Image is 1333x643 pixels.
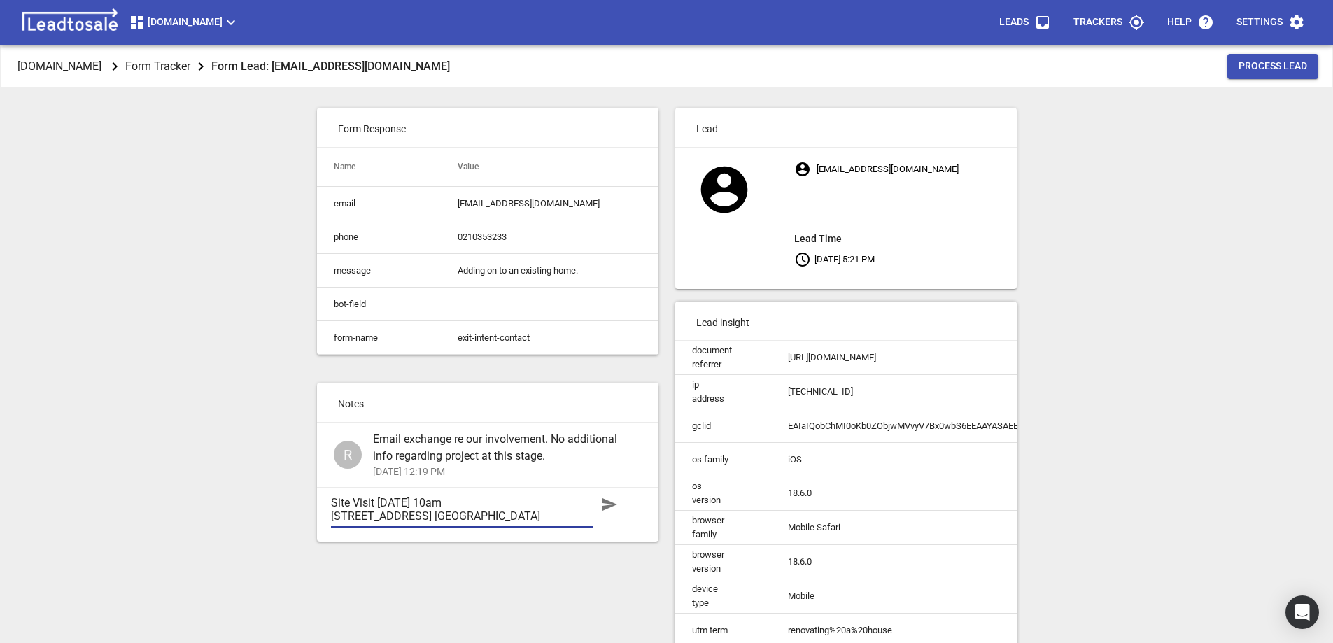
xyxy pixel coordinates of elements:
[129,14,239,31] span: [DOMAIN_NAME]
[771,341,1088,375] td: [URL][DOMAIN_NAME]
[373,465,630,479] p: [DATE] 12:19 PM
[441,254,658,288] td: Adding on to an existing home.
[675,511,771,545] td: browser family
[441,321,658,355] td: exit-intent-contact
[1285,595,1319,629] div: Open Intercom Messenger
[771,409,1088,443] td: EAIaIQobChMI0oKb0ZObjwMVvyV7Bx0wbS6EEAAYASAEEgKUevD_BwE
[1167,15,1192,29] p: Help
[771,476,1088,511] td: 18.6.0
[794,251,811,268] svg: Your local time
[675,443,771,476] td: os family
[771,375,1088,409] td: [TECHNICAL_ID]
[441,187,658,220] td: [EMAIL_ADDRESS][DOMAIN_NAME]
[441,148,658,187] th: Value
[771,545,1088,579] td: 18.6.0
[794,230,1016,247] aside: Lead Time
[794,157,1016,271] p: [EMAIL_ADDRESS][DOMAIN_NAME] [DATE] 5:21 PM
[771,579,1088,614] td: Mobile
[317,220,441,254] td: phone
[317,187,441,220] td: email
[331,496,593,523] textarea: Site Visit [DATE] 10am [STREET_ADDRESS] [GEOGRAPHIC_DATA]
[675,476,771,511] td: os version
[675,545,771,579] td: browser version
[675,108,1017,147] p: Lead
[999,15,1029,29] p: Leads
[211,57,450,76] aside: Form Lead: [EMAIL_ADDRESS][DOMAIN_NAME]
[675,579,771,614] td: device type
[771,511,1088,545] td: Mobile Safari
[675,409,771,443] td: gclid
[1073,15,1122,29] p: Trackers
[334,441,362,469] div: Ross Dustin
[317,321,441,355] td: form-name
[441,220,658,254] td: 0210353233
[675,375,771,409] td: ip address
[17,8,123,36] img: logo
[317,288,441,321] td: bot-field
[1239,59,1307,73] span: Process Lead
[771,443,1088,476] td: iOS
[317,383,658,422] p: Notes
[125,58,190,74] p: Form Tracker
[1227,54,1318,79] button: Process Lead
[373,431,630,465] span: Email exchange re our involvement. No additional info regarding project at this stage.
[317,108,658,147] p: Form Response
[17,58,101,74] p: [DOMAIN_NAME]
[317,254,441,288] td: message
[675,302,1017,341] p: Lead insight
[675,341,771,375] td: document referrer
[123,8,245,36] button: [DOMAIN_NAME]
[1236,15,1283,29] p: Settings
[317,148,441,187] th: Name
